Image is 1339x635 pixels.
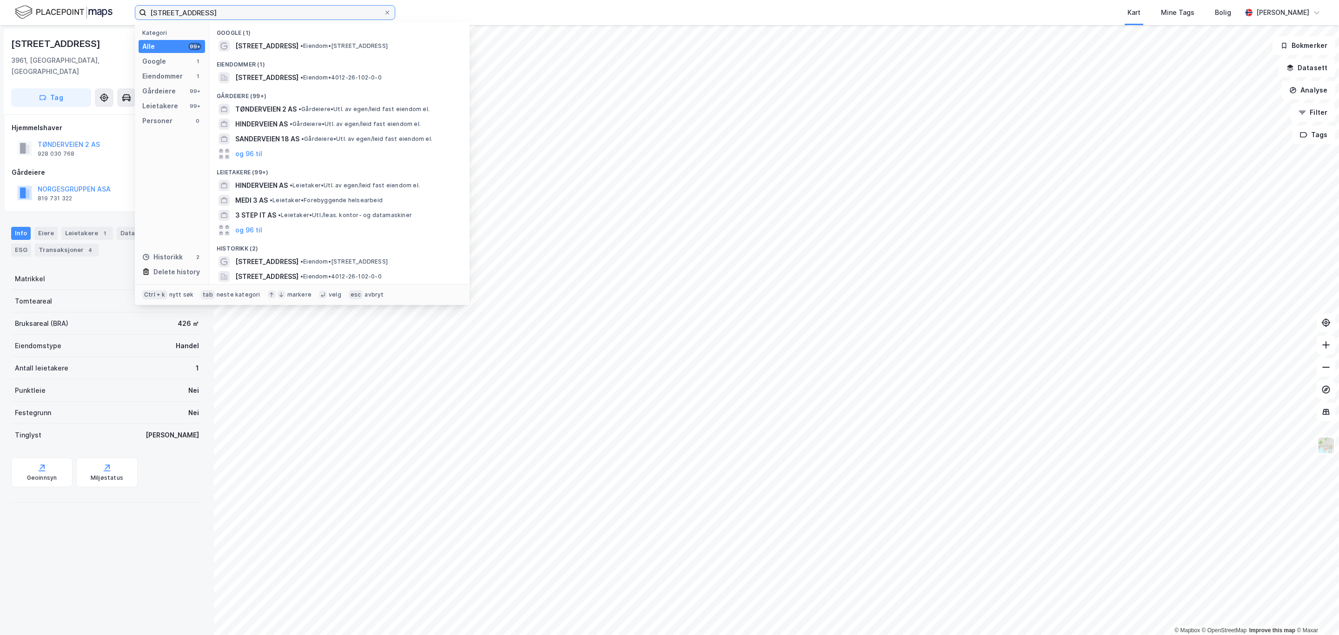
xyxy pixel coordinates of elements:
input: Søk på adresse, matrikkel, gårdeiere, leietakere eller personer [146,6,384,20]
div: 3961, [GEOGRAPHIC_DATA], [GEOGRAPHIC_DATA] [11,55,159,77]
span: [STREET_ADDRESS] [235,40,298,52]
div: Kategori [142,29,205,36]
div: nytt søk [169,291,194,298]
span: 3 STEP IT AS [235,210,276,221]
div: Antall leietakere [15,363,68,374]
img: Z [1317,437,1335,454]
div: Tomteareal [15,296,52,307]
iframe: Chat Widget [1293,590,1339,635]
span: • [290,120,292,127]
span: Eiendom • [STREET_ADDRESS] [300,42,388,50]
button: Bokmerker [1273,36,1335,55]
div: 0 [194,117,201,125]
span: • [300,258,303,265]
div: Datasett [117,227,152,240]
div: 1 [194,58,201,65]
div: Tinglyst [15,430,41,441]
a: OpenStreetMap [1202,627,1247,634]
button: Datasett [1279,59,1335,77]
div: Leietakere (99+) [209,161,470,178]
div: avbryt [365,291,384,298]
div: 4 [86,245,95,255]
div: 99+ [188,87,201,95]
span: • [300,273,303,280]
span: Leietaker • Forebyggende helsearbeid [270,197,383,204]
a: Improve this map [1249,627,1295,634]
span: Eiendom • [STREET_ADDRESS] [300,258,388,265]
div: Geoinnsyn [27,474,57,482]
span: • [300,74,303,81]
div: Kart [1127,7,1140,18]
div: Hjemmelshaver [12,122,202,133]
div: 99+ [188,102,201,110]
div: Eiere [34,227,58,240]
button: Tag [11,88,91,107]
div: Transaksjoner [35,244,99,257]
div: Nei [188,407,199,418]
span: Gårdeiere • Utl. av egen/leid fast eiendom el. [298,106,430,113]
span: Gårdeiere • Utl. av egen/leid fast eiendom el. [301,135,432,143]
button: Filter [1291,103,1335,122]
div: Gårdeiere [142,86,176,97]
span: • [298,106,301,112]
span: SANDERVEIEN 18 AS [235,133,299,145]
div: 2 [194,253,201,261]
div: Eiendommer [142,71,183,82]
span: Gårdeiere • Utl. av egen/leid fast eiendom el. [290,120,421,128]
span: Leietaker • Utl./leas. kontor- og datamaskiner [278,212,412,219]
span: HINDERVEIEN AS [235,180,288,191]
span: [STREET_ADDRESS] [235,271,298,282]
div: Personer [142,115,172,126]
span: HINDERVEIEN AS [235,119,288,130]
div: 99+ [188,43,201,50]
div: Leietakere [142,100,178,112]
span: Eiendom • 4012-26-102-0-0 [300,273,382,280]
div: Historikk [142,251,183,263]
div: Eiendomstype [15,340,61,351]
div: Eiendommer (1) [209,53,470,70]
div: velg [329,291,341,298]
span: • [301,135,304,142]
div: neste kategori [217,291,260,298]
span: MEDI 3 AS [235,195,268,206]
div: [PERSON_NAME] [1256,7,1309,18]
span: TØNDERVEIEN 2 AS [235,104,297,115]
div: Leietakere [61,227,113,240]
button: Tags [1292,126,1335,144]
div: 1 [100,229,109,238]
span: • [278,212,281,218]
div: markere [287,291,312,298]
button: og 96 til [235,148,262,159]
div: Miljøstatus [91,474,123,482]
img: logo.f888ab2527a4732fd821a326f86c7f29.svg [15,4,113,20]
div: Bruksareal (BRA) [15,318,68,329]
span: • [290,182,292,189]
div: Gårdeiere (99+) [209,85,470,102]
div: tab [201,290,215,299]
span: Eiendom • 4012-26-102-0-0 [300,74,382,81]
div: 1 [196,363,199,374]
div: 426 ㎡ [178,318,199,329]
div: 928 030 768 [38,150,74,158]
div: Handel [176,340,199,351]
span: [STREET_ADDRESS] [235,72,298,83]
div: 819 731 322 [38,195,72,202]
div: Historikk (2) [209,238,470,254]
div: Festegrunn [15,407,51,418]
div: Mine Tags [1161,7,1194,18]
div: Google (1) [209,22,470,39]
div: Nei [188,385,199,396]
span: • [270,197,272,204]
span: • [300,42,303,49]
div: Bolig [1215,7,1231,18]
a: Mapbox [1174,627,1200,634]
div: Punktleie [15,385,46,396]
div: Gårdeiere [12,167,202,178]
div: Ctrl + k [142,290,167,299]
button: Analyse [1281,81,1335,99]
span: Leietaker • Utl. av egen/leid fast eiendom el. [290,182,420,189]
div: Matrikkel [15,273,45,284]
div: [STREET_ADDRESS] [11,36,102,51]
div: Google [142,56,166,67]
